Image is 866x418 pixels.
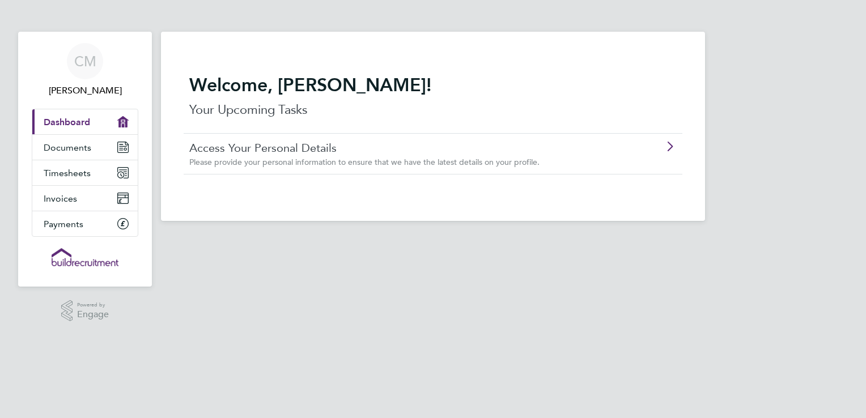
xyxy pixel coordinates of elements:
[44,142,91,153] span: Documents
[32,248,138,266] a: Go to home page
[189,157,540,167] span: Please provide your personal information to ensure that we have the latest details on your profile.
[189,74,677,96] h2: Welcome, [PERSON_NAME]!
[189,101,677,119] p: Your Upcoming Tasks
[74,54,96,69] span: CM
[32,84,138,97] span: Chevonne Mccann
[44,117,90,127] span: Dashboard
[189,140,613,155] a: Access Your Personal Details
[32,43,138,97] a: CM[PERSON_NAME]
[61,300,109,322] a: Powered byEngage
[32,109,138,134] a: Dashboard
[32,160,138,185] a: Timesheets
[32,135,138,160] a: Documents
[77,310,109,319] span: Engage
[32,186,138,211] a: Invoices
[52,248,118,266] img: buildrec-logo-retina.png
[77,300,109,310] span: Powered by
[44,168,91,178] span: Timesheets
[44,219,83,229] span: Payments
[18,32,152,287] nav: Main navigation
[32,211,138,236] a: Payments
[44,193,77,204] span: Invoices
